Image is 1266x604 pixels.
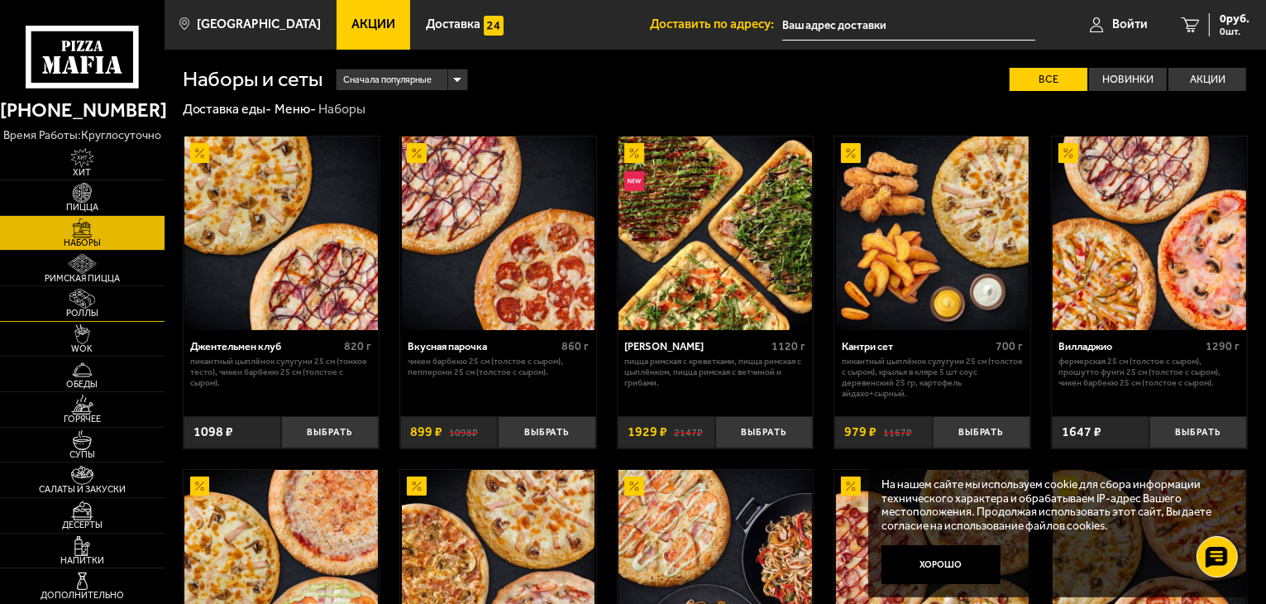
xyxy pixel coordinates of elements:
[183,69,323,90] h1: Наборы и сеты
[650,18,782,31] span: Доставить по адресу:
[624,340,767,352] div: [PERSON_NAME]
[1053,137,1246,330] img: Вилладжио
[844,425,877,439] span: 979 ₽
[881,477,1225,532] p: На нашем сайте мы используем cookie для сбора информации технического характера и обрабатываем IP...
[836,137,1030,330] img: Кантри сет
[933,416,1030,448] button: Выбрать
[624,143,644,163] img: Акционный
[1220,13,1249,25] span: 0 руб.
[628,425,667,439] span: 1929 ₽
[484,16,504,36] img: 15daf4d41897b9f0e9f617042186c801.svg
[426,18,480,31] span: Доставка
[183,101,272,117] a: Доставка еды-
[407,143,427,163] img: Акционный
[842,340,991,352] div: Кантри сет
[402,137,595,330] img: Вкусная парочка
[1149,416,1247,448] button: Выбрать
[1220,26,1249,36] span: 0 шт.
[782,10,1035,41] input: Ваш адрес доставки
[400,137,596,330] a: АкционныйВкусная парочка
[190,340,340,352] div: Джентельмен клуб
[1052,137,1248,330] a: АкционныйВилладжио
[996,339,1023,353] span: 700 г
[841,477,861,496] img: Акционный
[674,425,703,439] s: 2147 ₽
[1089,68,1167,92] label: Новинки
[841,143,861,163] img: Акционный
[842,357,1023,399] p: Пикантный цыплёнок сулугуни 25 см (толстое с сыром), крылья в кляре 5 шт соус деревенский 25 гр, ...
[1062,425,1101,439] span: 1647 ₽
[197,18,321,31] span: [GEOGRAPHIC_DATA]
[343,68,432,93] span: Сначала популярные
[1168,68,1246,92] label: Акции
[618,137,814,330] a: АкционныйНовинкаМама Миа
[275,101,316,117] a: Меню-
[184,137,380,330] a: АкционныйДжентельмен клуб
[1058,340,1202,352] div: Вилладжио
[407,477,427,496] img: Акционный
[1010,68,1087,92] label: Все
[881,545,1001,585] button: Хорошо
[624,477,644,496] img: Акционный
[624,357,805,388] p: Пицца Римская с креветками, Пицца Римская с цыплёнком, Пицца Римская с ветчиной и грибами.
[190,143,210,163] img: Акционный
[449,425,478,439] s: 1098 ₽
[190,477,210,496] img: Акционный
[772,339,806,353] span: 1120 г
[619,137,812,330] img: Мама Миа
[193,425,233,439] span: 1098 ₽
[410,425,442,439] span: 899 ₽
[883,425,912,439] s: 1167 ₽
[1112,18,1148,31] span: Войти
[318,101,365,118] div: Наборы
[408,340,557,352] div: Вкусная парочка
[184,137,378,330] img: Джентельмен клуб
[1206,339,1240,353] span: 1290 г
[408,357,589,378] p: Чикен Барбекю 25 см (толстое с сыром), Пепперони 25 см (толстое с сыром).
[715,416,813,448] button: Выбрать
[281,416,379,448] button: Выбрать
[1058,143,1078,163] img: Акционный
[1058,357,1240,388] p: Фермерская 25 см (толстое с сыром), Прошутто Фунги 25 см (толстое с сыром), Чикен Барбекю 25 см (...
[351,18,395,31] span: Акции
[190,357,371,388] p: Пикантный цыплёнок сулугуни 25 см (тонкое тесто), Чикен Барбекю 25 см (толстое с сыром).
[498,416,595,448] button: Выбрать
[561,339,589,353] span: 860 г
[344,339,371,353] span: 820 г
[834,137,1030,330] a: АкционныйКантри сет
[624,171,644,191] img: Новинка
